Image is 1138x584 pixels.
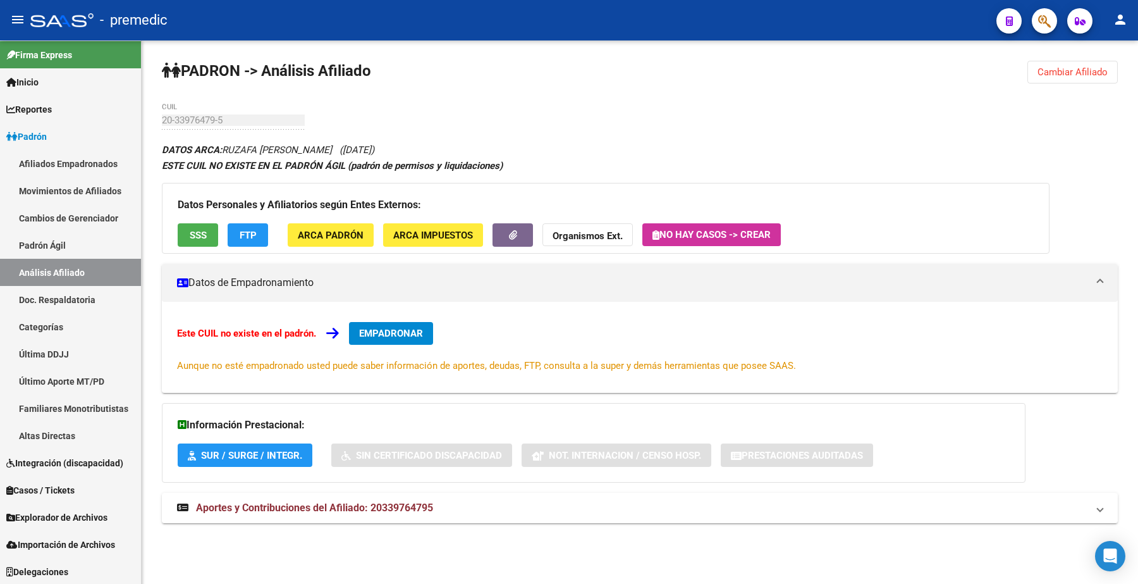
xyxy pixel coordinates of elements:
[642,223,781,246] button: No hay casos -> Crear
[298,230,364,241] span: ARCA Padrón
[240,230,257,241] span: FTP
[178,444,312,467] button: SUR / SURGE / INTEGR.
[162,144,332,156] span: RUZAFA [PERSON_NAME]
[553,230,623,242] strong: Organismos Ext.
[10,12,25,27] mat-icon: menu
[178,196,1034,214] h3: Datos Personales y Afiliatorios según Entes Externos:
[522,444,711,467] button: Not. Internacion / Censo Hosp.
[542,223,633,247] button: Organismos Ext.
[349,322,433,345] button: EMPADRONAR
[162,302,1118,393] div: Datos de Empadronamiento
[178,416,1010,434] h3: Información Prestacional:
[721,444,873,467] button: Prestaciones Auditadas
[201,450,302,461] span: SUR / SURGE / INTEGR.
[1037,66,1108,78] span: Cambiar Afiliado
[1113,12,1128,27] mat-icon: person
[288,223,374,247] button: ARCA Padrón
[6,75,39,89] span: Inicio
[6,565,68,579] span: Delegaciones
[196,502,433,514] span: Aportes y Contribuciones del Afiliado: 20339764795
[356,450,502,461] span: Sin Certificado Discapacidad
[177,328,316,339] strong: Este CUIL no existe en el padrón.
[652,229,771,240] span: No hay casos -> Crear
[190,230,207,241] span: SSS
[228,223,268,247] button: FTP
[6,103,52,116] span: Reportes
[6,48,72,62] span: Firma Express
[177,360,796,371] span: Aunque no esté empadronado usted puede saber información de aportes, deudas, FTP, consulta a la s...
[178,223,218,247] button: SSS
[100,6,168,34] span: - premedic
[162,493,1118,523] mat-expansion-panel-header: Aportes y Contribuciones del Afiliado: 20339764795
[393,230,473,241] span: ARCA Impuestos
[331,444,512,467] button: Sin Certificado Discapacidad
[162,160,503,171] strong: ESTE CUIL NO EXISTE EN EL PADRÓN ÁGIL (padrón de permisos y liquidaciones)
[162,144,222,156] strong: DATOS ARCA:
[6,538,115,552] span: Importación de Archivos
[162,62,371,80] strong: PADRON -> Análisis Afiliado
[549,450,701,461] span: Not. Internacion / Censo Hosp.
[6,483,75,497] span: Casos / Tickets
[6,511,107,525] span: Explorador de Archivos
[6,130,47,144] span: Padrón
[359,328,423,339] span: EMPADRONAR
[6,456,123,470] span: Integración (discapacidad)
[1095,541,1125,571] div: Open Intercom Messenger
[383,223,483,247] button: ARCA Impuestos
[1027,61,1118,84] button: Cambiar Afiliado
[162,264,1118,302] mat-expansion-panel-header: Datos de Empadronamiento
[742,450,863,461] span: Prestaciones Auditadas
[340,144,374,156] span: ([DATE])
[177,276,1087,290] mat-panel-title: Datos de Empadronamiento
